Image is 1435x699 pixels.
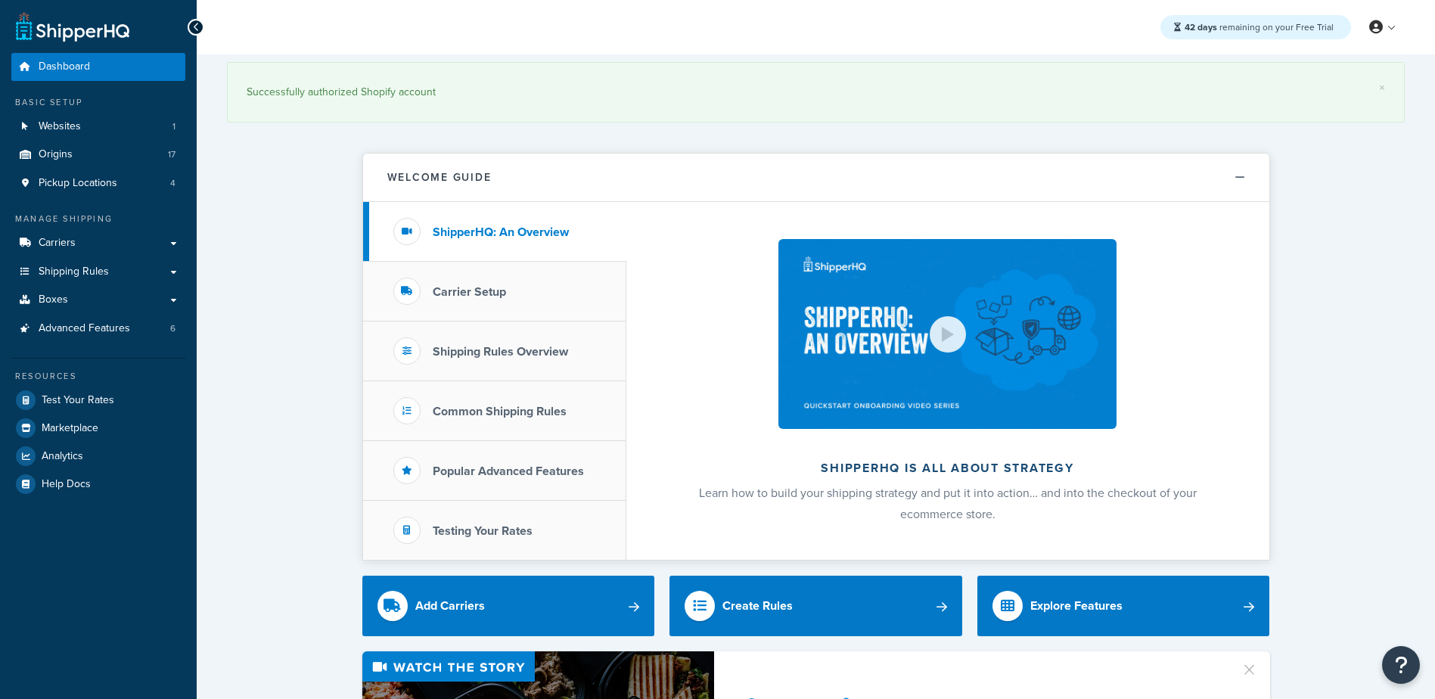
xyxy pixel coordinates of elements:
[1379,82,1385,94] a: ×
[699,484,1197,523] span: Learn how to build your shipping strategy and put it into action… and into the checkout of your e...
[168,148,175,161] span: 17
[11,141,185,169] li: Origins
[42,422,98,435] span: Marketplace
[11,113,185,141] a: Websites1
[433,405,567,418] h3: Common Shipping Rules
[363,154,1269,202] button: Welcome Guide
[172,120,175,133] span: 1
[11,53,185,81] a: Dashboard
[11,213,185,225] div: Manage Shipping
[778,239,1116,429] img: ShipperHQ is all about strategy
[42,450,83,463] span: Analytics
[11,169,185,197] li: Pickup Locations
[433,225,569,239] h3: ShipperHQ: An Overview
[433,464,584,478] h3: Popular Advanced Features
[1382,646,1420,684] button: Open Resource Center
[11,387,185,414] a: Test Your Rates
[11,96,185,109] div: Basic Setup
[39,177,117,190] span: Pickup Locations
[11,415,185,442] a: Marketplace
[11,315,185,343] li: Advanced Features
[722,595,793,617] div: Create Rules
[170,177,175,190] span: 4
[11,443,185,470] a: Analytics
[39,120,81,133] span: Websites
[1185,20,1217,34] strong: 42 days
[387,172,492,183] h2: Welcome Guide
[39,237,76,250] span: Carriers
[247,82,1385,103] div: Successfully authorized Shopify account
[977,576,1270,636] a: Explore Features
[11,370,185,383] div: Resources
[42,394,114,407] span: Test Your Rates
[42,478,91,491] span: Help Docs
[11,471,185,498] a: Help Docs
[666,461,1229,475] h2: ShipperHQ is all about strategy
[11,258,185,286] a: Shipping Rules
[39,294,68,306] span: Boxes
[362,576,655,636] a: Add Carriers
[11,315,185,343] a: Advanced Features6
[433,345,568,359] h3: Shipping Rules Overview
[669,576,962,636] a: Create Rules
[170,322,175,335] span: 6
[433,524,533,538] h3: Testing Your Rates
[39,266,109,278] span: Shipping Rules
[11,113,185,141] li: Websites
[1185,20,1334,34] span: remaining on your Free Trial
[1030,595,1123,617] div: Explore Features
[11,141,185,169] a: Origins17
[433,285,506,299] h3: Carrier Setup
[39,322,130,335] span: Advanced Features
[11,286,185,314] a: Boxes
[415,595,485,617] div: Add Carriers
[39,61,90,73] span: Dashboard
[11,169,185,197] a: Pickup Locations4
[11,229,185,257] a: Carriers
[39,148,73,161] span: Origins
